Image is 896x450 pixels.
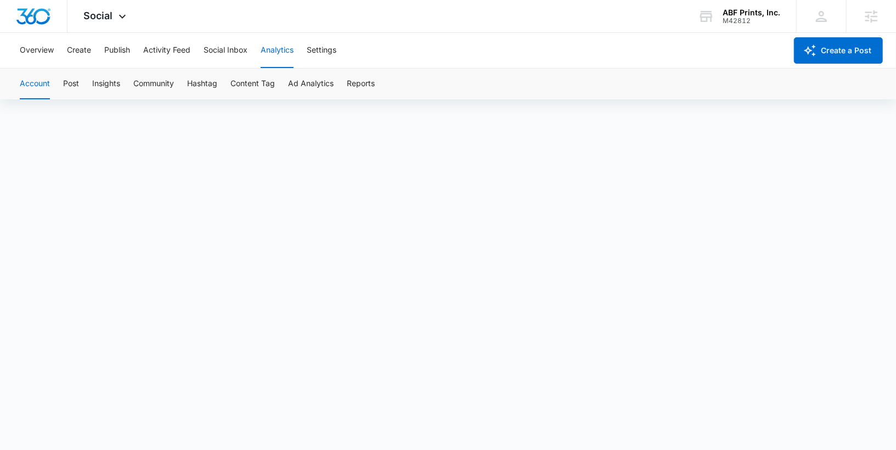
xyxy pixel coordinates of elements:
[187,69,217,99] button: Hashtag
[204,33,247,68] button: Social Inbox
[261,33,294,68] button: Analytics
[723,8,780,17] div: account name
[133,69,174,99] button: Community
[84,10,113,21] span: Social
[143,33,190,68] button: Activity Feed
[794,37,883,64] button: Create a Post
[288,69,334,99] button: Ad Analytics
[723,17,780,25] div: account id
[104,33,130,68] button: Publish
[20,33,54,68] button: Overview
[230,69,275,99] button: Content Tag
[67,33,91,68] button: Create
[92,69,120,99] button: Insights
[20,69,50,99] button: Account
[347,69,375,99] button: Reports
[307,33,336,68] button: Settings
[63,69,79,99] button: Post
